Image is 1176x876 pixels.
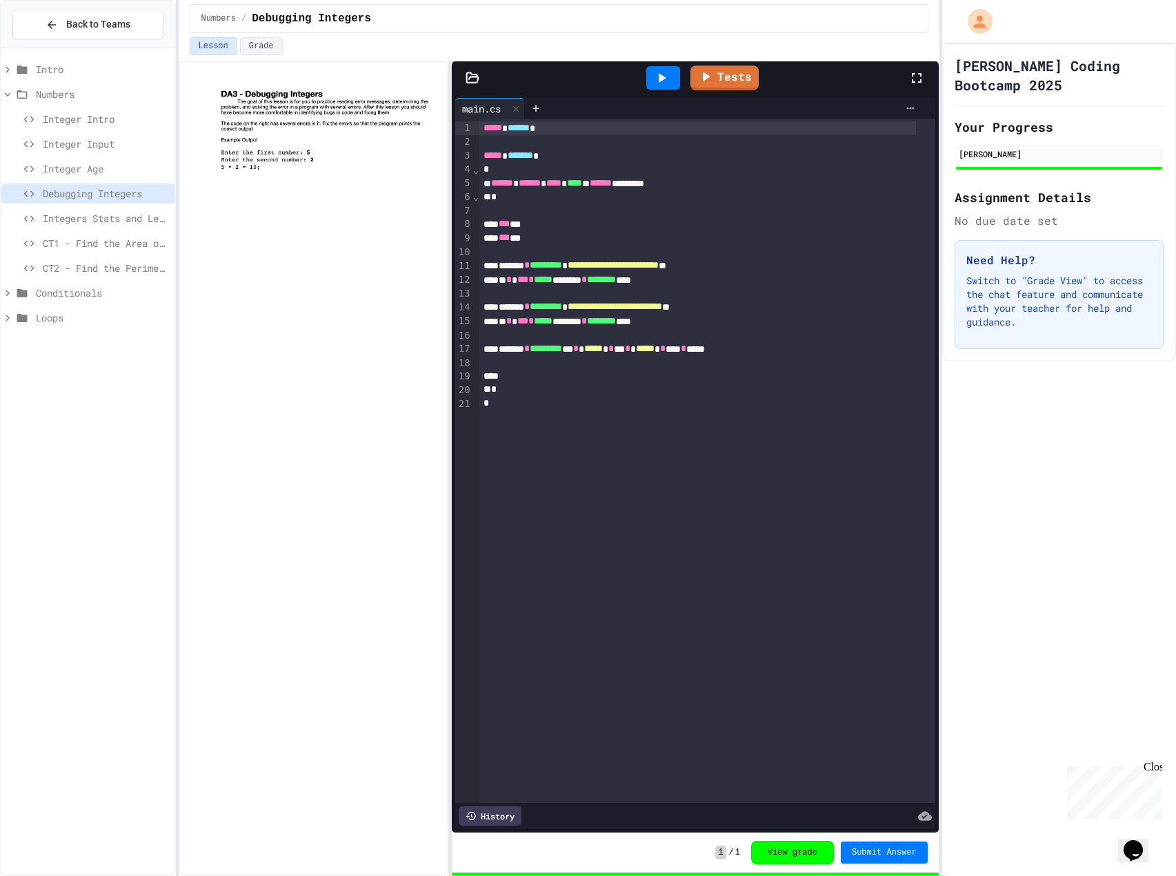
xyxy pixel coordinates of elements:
[66,17,130,32] span: Back to Teams
[966,252,1152,268] h3: Need Help?
[966,274,1152,329] p: Switch to "Grade View" to access the chat feature and communicate with your teacher for help and ...
[751,841,834,864] button: View grade
[43,186,169,201] span: Debugging Integers
[12,10,163,39] button: Back to Teams
[455,259,472,273] div: 11
[43,211,169,226] span: Integers Stats and Leveling
[690,66,759,90] a: Tests
[459,806,521,826] div: History
[455,135,472,149] div: 2
[1062,761,1162,819] iframe: chat widget
[455,301,472,315] div: 14
[455,246,472,259] div: 10
[190,37,237,55] button: Lesson
[455,273,472,287] div: 12
[455,190,472,204] div: 6
[455,204,472,218] div: 7
[36,62,169,77] span: Intro
[959,148,1159,160] div: [PERSON_NAME]
[241,13,246,24] span: /
[455,177,472,190] div: 5
[455,370,472,384] div: 19
[6,6,95,88] div: Chat with us now!Close
[455,342,472,356] div: 17
[455,384,472,397] div: 20
[36,310,169,325] span: Loops
[955,212,1164,229] div: No due date set
[455,397,472,411] div: 21
[455,121,472,135] div: 1
[43,137,169,151] span: Integer Input
[201,13,236,24] span: Numbers
[455,98,525,119] div: main.cs
[455,232,472,246] div: 9
[715,846,726,859] span: 1
[852,847,917,858] span: Submit Answer
[36,87,169,101] span: Numbers
[43,112,169,126] span: Integer Intro
[455,287,472,301] div: 13
[955,117,1164,137] h2: Your Progress
[455,101,508,116] div: main.cs
[455,329,472,343] div: 16
[36,286,169,300] span: Conditionals
[240,37,283,55] button: Grade
[252,10,371,27] span: Debugging Integers
[953,6,996,37] div: My Account
[735,847,740,858] span: 1
[455,357,472,370] div: 18
[1118,821,1162,862] iframe: chat widget
[955,56,1164,94] h1: [PERSON_NAME] Coding Bootcamp 2025
[455,149,472,163] div: 3
[841,842,928,864] button: Submit Answer
[455,217,472,231] div: 8
[43,161,169,176] span: Integer Age
[472,191,479,202] span: Fold line
[472,164,479,175] span: Fold line
[455,315,472,328] div: 15
[43,261,169,275] span: CT2 - Find the Perimeter of a Rectangle
[955,188,1164,207] h2: Assignment Details
[43,236,169,250] span: CT1 - Find the Area of a Rectangle
[455,163,472,177] div: 4
[729,847,734,858] span: /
